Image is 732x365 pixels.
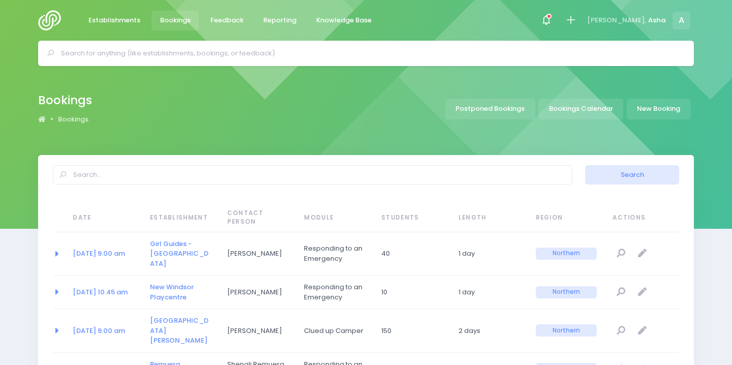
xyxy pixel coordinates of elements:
[160,15,191,25] span: Bookings
[304,214,365,223] span: Module
[459,249,520,259] span: 1 day
[150,316,208,345] a: [GEOGRAPHIC_DATA][PERSON_NAME]
[606,232,679,276] td: null
[150,214,211,223] span: Establishment
[143,309,221,352] td: Mt Albert School
[585,165,679,185] button: Search
[634,246,651,262] a: Edit
[459,214,520,223] span: Length
[452,309,529,352] td: 2
[73,287,128,297] a: [DATE] 10.45 am
[613,284,629,300] a: View
[66,276,143,309] td: 2030-10-29 10:45:00
[606,309,679,352] td: null
[151,11,199,31] a: Bookings
[381,287,442,297] span: 10
[613,214,676,223] span: Actions
[150,282,194,302] a: New Windsor Playcentre
[606,276,679,309] td: null
[61,46,680,61] input: Search for anything (like establishments, bookings, or feedback)
[316,15,372,25] span: Knowledge Base
[53,165,572,185] input: Search...
[536,324,597,337] span: Northern
[648,15,666,25] span: Asha
[529,276,606,309] td: Northern
[58,114,88,125] a: Bookings
[452,232,529,276] td: 1
[255,11,304,31] a: Reporting
[73,214,134,223] span: Date
[381,326,442,336] span: 150
[673,12,690,29] span: A
[221,232,298,276] td: Sarah McManaway
[381,249,442,259] span: 40
[143,232,221,276] td: Girl Guides - Stanmore Bay
[536,248,597,260] span: Northern
[452,276,529,309] td: 1
[221,309,298,352] td: Kirsten Hudson
[38,10,67,31] img: Logo
[297,232,375,276] td: Responding to an Emergency
[634,284,651,300] a: Edit
[210,15,243,25] span: Feedback
[38,94,92,107] h2: Bookings
[73,249,125,258] a: [DATE] 9.00 am
[459,326,520,336] span: 2 days
[297,276,375,309] td: Responding to an Emergency
[375,276,452,309] td: 10
[529,309,606,352] td: Northern
[88,15,140,25] span: Establishments
[227,209,288,227] span: Contact Person
[150,239,208,268] a: Girl Guides - [GEOGRAPHIC_DATA]
[536,214,597,223] span: Region
[538,99,623,119] a: Bookings Calendar
[381,214,442,223] span: Students
[304,244,365,263] span: Responding to an Emergency
[66,232,143,276] td: 2030-11-26 09:00:00
[263,15,296,25] span: Reporting
[304,326,365,336] span: Clued up Camper
[227,249,288,259] span: [PERSON_NAME]
[297,309,375,352] td: Clued up Camper
[536,286,597,298] span: Northern
[304,282,365,302] span: Responding to an Emergency
[375,309,452,352] td: 150
[202,11,252,31] a: Feedback
[613,322,629,339] a: View
[459,287,520,297] span: 1 day
[66,309,143,352] td: 2030-10-22 09:00:00
[627,99,691,119] a: New Booking
[445,99,535,119] a: Postponed Bookings
[375,232,452,276] td: 40
[143,276,221,309] td: New Windsor Playcentre
[227,326,288,336] span: [PERSON_NAME]
[587,15,646,25] span: [PERSON_NAME],
[308,11,380,31] a: Knowledge Base
[634,322,651,339] a: Edit
[80,11,148,31] a: Establishments
[73,326,125,336] a: [DATE] 9.00 am
[221,276,298,309] td: Elena Ruban
[529,232,606,276] td: Northern
[227,287,288,297] span: [PERSON_NAME]
[613,246,629,262] a: View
